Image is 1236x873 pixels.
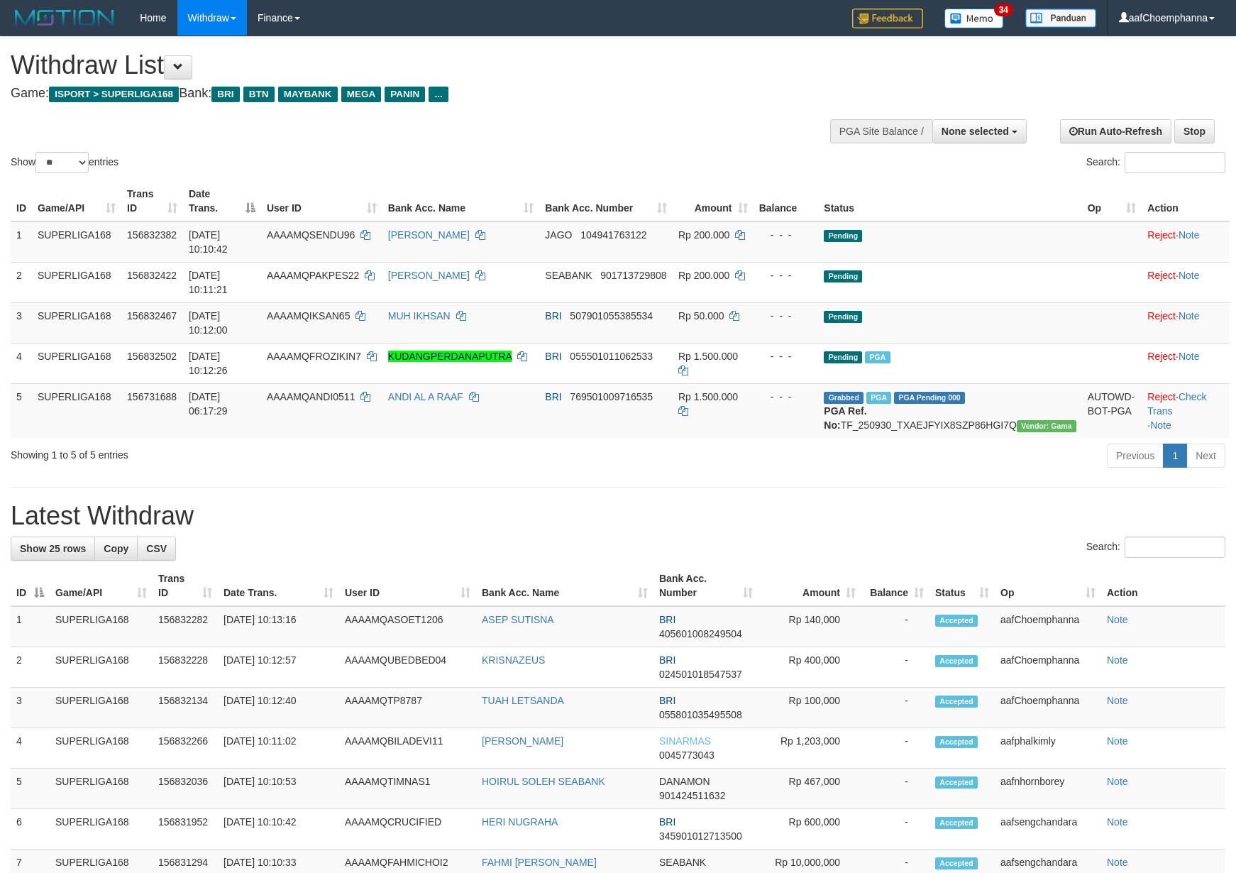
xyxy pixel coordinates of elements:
td: 2 [11,262,32,302]
a: Note [1179,229,1200,241]
th: ID: activate to sort column descending [11,566,50,606]
span: Rp 50.000 [678,310,724,322]
td: 6 [11,809,50,850]
td: SUPERLIGA168 [32,343,121,383]
a: KUDANGPERDANAPUTRA [388,351,512,362]
span: Vendor URL: https://trx31.1velocity.biz [1017,420,1076,432]
a: Note [1179,351,1200,362]
a: Note [1107,816,1128,828]
th: Bank Acc. Name: activate to sort column ascending [476,566,653,606]
span: BRI [545,310,561,322]
span: Show 25 rows [20,543,86,554]
span: PGA Pending [894,392,965,404]
th: Balance [754,181,819,221]
button: None selected [932,119,1027,143]
th: Bank Acc. Number: activate to sort column ascending [539,181,673,221]
td: aafChoemphanna [995,688,1101,728]
span: 34 [994,4,1013,16]
a: Previous [1107,444,1164,468]
a: Run Auto-Refresh [1060,119,1171,143]
span: Copy 055801035495508 to clipboard [659,709,742,720]
a: Reject [1147,310,1176,322]
td: AAAAMQASOET1206 [339,606,476,647]
a: CSV [137,537,176,561]
div: - - - [759,228,813,242]
label: Search: [1086,537,1225,558]
span: Pending [824,351,862,363]
td: AUTOWD-BOT-PGA [1082,383,1142,438]
span: AAAAMQANDI0511 [267,391,355,402]
span: BRI [659,816,675,828]
span: Copy 345901012713500 to clipboard [659,830,742,842]
th: Status: activate to sort column ascending [929,566,995,606]
span: 156832422 [127,270,177,281]
img: Button%20Memo.svg [944,9,1004,28]
a: Note [1107,776,1128,787]
th: Game/API: activate to sort column ascending [32,181,121,221]
a: Note [1107,735,1128,747]
span: [DATE] 10:12:00 [189,310,228,336]
th: Date Trans.: activate to sort column ascending [218,566,339,606]
span: Pending [824,270,862,282]
span: DANAMON [659,776,710,787]
a: Reject [1147,270,1176,281]
span: 156731688 [127,391,177,402]
th: User ID: activate to sort column ascending [261,181,382,221]
h1: Withdraw List [11,51,810,79]
td: aafChoemphanna [995,606,1101,647]
td: SUPERLIGA168 [32,221,121,263]
th: Game/API: activate to sort column ascending [50,566,153,606]
span: JAGO [545,229,572,241]
td: [DATE] 10:12:40 [218,688,339,728]
th: Op: activate to sort column ascending [995,566,1101,606]
img: panduan.png [1025,9,1096,28]
a: Note [1107,857,1128,868]
td: AAAAMQTIMNAS1 [339,769,476,809]
td: 5 [11,769,50,809]
td: AAAAMQBILADEVI11 [339,728,476,769]
td: SUPERLIGA168 [50,688,153,728]
a: HERI NUGRAHA [482,816,558,828]
span: BRI [659,654,675,666]
a: TUAH LETSANDA [482,695,564,706]
b: PGA Ref. No: [824,405,866,431]
th: Amount: activate to sort column ascending [758,566,861,606]
td: Rp 467,000 [758,769,861,809]
a: [PERSON_NAME] [388,229,470,241]
td: · [1142,343,1230,383]
span: ISPORT > SUPERLIGA168 [49,87,179,102]
td: aafsengchandara [995,809,1101,850]
span: BRI [659,695,675,706]
td: SUPERLIGA168 [50,647,153,688]
a: Note [1107,695,1128,706]
span: CSV [146,543,167,554]
span: [DATE] 10:11:21 [189,270,228,295]
span: Rp 1.500.000 [678,351,738,362]
th: Amount: activate to sort column ascending [673,181,754,221]
td: Rp 140,000 [758,606,861,647]
span: Marked by aafsengchandara [865,351,890,363]
a: FAHMI [PERSON_NAME] [482,857,597,868]
span: BRI [545,391,561,402]
td: aafChoemphanna [995,647,1101,688]
td: SUPERLIGA168 [50,606,153,647]
div: - - - [759,390,813,404]
span: 156832502 [127,351,177,362]
a: Reject [1147,391,1176,402]
th: Action [1101,566,1225,606]
a: 1 [1163,444,1187,468]
a: [PERSON_NAME] [482,735,563,747]
span: Accepted [935,696,978,708]
span: Grabbed [824,392,863,404]
td: 156832228 [153,647,218,688]
input: Search: [1125,537,1225,558]
th: ID [11,181,32,221]
td: 3 [11,302,32,343]
a: Note [1150,419,1171,431]
img: MOTION_logo.png [11,7,118,28]
label: Show entries [11,152,118,173]
span: [DATE] 06:17:29 [189,391,228,417]
td: SUPERLIGA168 [32,302,121,343]
td: - [861,688,929,728]
div: - - - [759,309,813,323]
